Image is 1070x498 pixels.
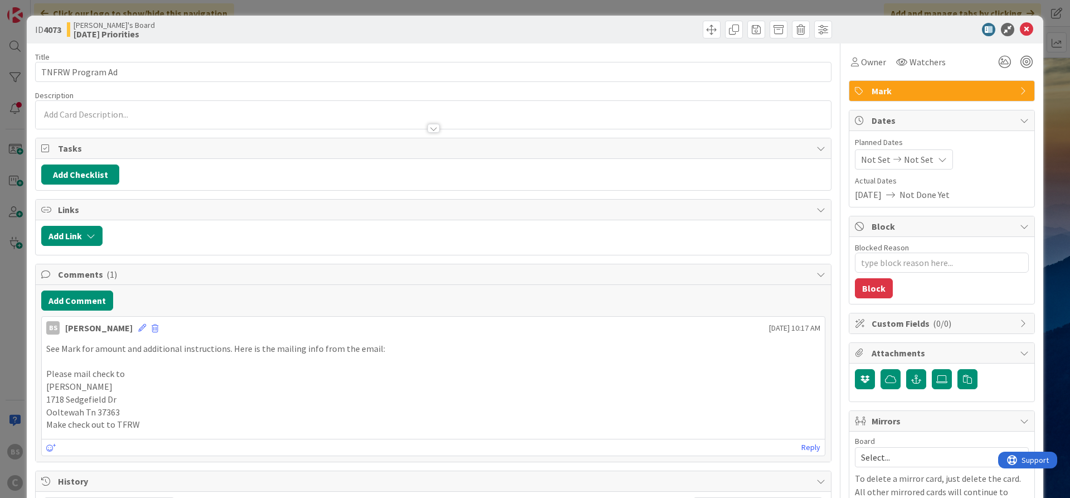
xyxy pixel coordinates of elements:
[855,278,893,298] button: Block
[74,30,155,38] b: [DATE] Priorities
[855,175,1029,187] span: Actual Dates
[909,55,946,69] span: Watchers
[861,153,891,166] span: Not Set
[855,137,1029,148] span: Planned Dates
[35,52,50,62] label: Title
[855,437,875,445] span: Board
[35,23,61,36] span: ID
[35,62,831,82] input: type card name here...
[46,368,820,380] p: Please mail check to
[46,321,60,335] div: BS
[35,90,74,100] span: Description
[41,291,113,311] button: Add Comment
[58,268,811,281] span: Comments
[872,114,1014,127] span: Dates
[872,84,1014,98] span: Mark
[58,142,811,155] span: Tasks
[41,165,119,185] button: Add Checklist
[106,269,117,280] span: ( 1 )
[41,226,103,246] button: Add Link
[46,393,820,406] p: 1718 Sedgefield Dr
[58,203,811,216] span: Links
[855,243,909,253] label: Blocked Reason
[43,24,61,35] b: 4073
[861,55,886,69] span: Owner
[872,317,1014,330] span: Custom Fields
[46,406,820,419] p: Ooltewah Tn 37363
[872,414,1014,428] span: Mirrors
[933,318,951,329] span: ( 0/0 )
[46,342,820,355] p: See Mark for amount and additional instructions. Here is the mailing info from the email:
[46,380,820,393] p: [PERSON_NAME]
[46,418,820,431] p: Make check out to TFRW
[872,220,1014,233] span: Block
[769,322,820,334] span: [DATE] 10:17 AM
[861,449,1004,465] span: Select...
[899,188,950,201] span: Not Done Yet
[58,475,811,488] span: History
[855,188,882,201] span: [DATE]
[65,321,133,335] div: [PERSON_NAME]
[74,21,155,30] span: [PERSON_NAME]'s Board
[904,153,933,166] span: Not Set
[801,441,820,455] a: Reply
[23,2,51,15] span: Support
[872,346,1014,360] span: Attachments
